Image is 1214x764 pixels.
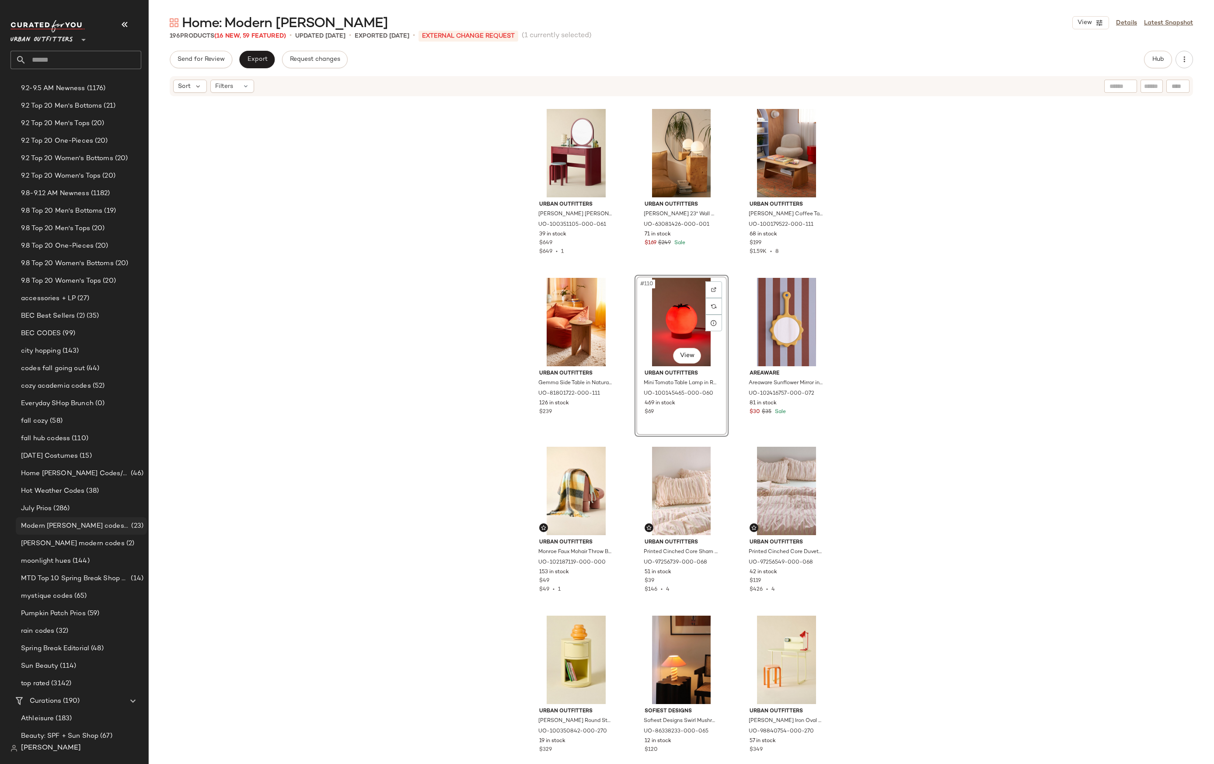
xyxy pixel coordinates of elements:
span: Urban Outfitters [539,708,613,715]
span: Monroe Faux Mohair Throw Blanket in Blue/Plaid at Urban Outfitters [538,548,612,556]
span: (32) [54,626,68,636]
span: (190) [61,696,80,706]
span: codes fall going out [21,364,85,374]
span: Sale [673,240,685,246]
span: Urban Outfitters [539,539,613,547]
span: 9.8 Top 20 Men's Bottoms [21,206,102,216]
span: $119 [750,577,761,585]
button: Send for Review [170,51,232,68]
span: UO-102416757-000-072 [749,390,814,398]
span: (35) [85,311,99,321]
span: [PERSON_NAME] 23" Wall Mirror in Black at Urban Outfitters [644,210,718,218]
span: UO-63081426-000-001 [644,221,709,229]
span: top rated [21,679,49,689]
span: Printed Cinched Core Sham Set in Pink Awning Stripe at Urban Outfitters [644,548,718,556]
span: (183) [54,714,72,724]
span: 71 in stock [645,231,671,238]
span: $249 [658,239,671,247]
span: (1176) [85,84,106,94]
span: 9.8 Top 20 Women's Bottoms [21,259,114,269]
span: fall hub codess [21,434,70,444]
img: svg%3e [646,525,652,530]
span: $169 [645,239,656,247]
span: $35 [762,408,771,416]
span: 9.8 Top 20 Women's Tops [21,276,101,286]
span: (38) [84,486,99,496]
span: (110) [70,434,88,444]
img: 63081426_001_b [638,109,726,197]
span: (1 currently selected) [522,31,592,41]
span: (65) [73,591,87,601]
span: Export [247,56,267,63]
span: (1182) [89,189,110,199]
span: 8 [775,249,778,255]
span: Areaware Sunflower Mirror in Yellow at Urban Outfitters [749,379,823,387]
span: Urban Outfitters [645,539,719,547]
span: $426 [750,587,763,592]
img: 98840754_270_b [743,616,830,704]
span: moonlight hues [21,556,71,566]
span: fall cozy [21,416,48,426]
span: (16 New, 59 Featured) [214,33,286,39]
span: 196 [170,33,180,39]
span: Beauty: SPF + Sun Shop [21,731,98,741]
span: • [763,587,771,592]
span: (20) [90,224,105,234]
span: Urban Outfitters [539,370,613,378]
span: $239 [539,408,552,416]
span: 42 in stock [750,568,777,576]
span: 1 [561,249,564,255]
span: (0) [94,399,105,409]
span: Urban Outfitters [10,30,73,46]
span: (48) [89,644,104,654]
img: svg%3e [170,18,178,27]
span: Areaware [750,370,823,378]
span: Send for Review [177,56,225,63]
span: (144) [71,556,90,566]
span: (20) [113,154,128,164]
span: • [549,587,558,592]
button: Request changes [282,51,348,68]
span: UO-97256739-000-068 [644,559,707,567]
span: (114) [58,661,76,671]
span: Hot Weather Codes [21,486,84,496]
img: 100179522_111_b [743,109,830,197]
a: Latest Snapshot [1144,18,1193,28]
span: Request changes [290,56,340,63]
span: (20) [101,276,116,286]
span: rain codes [21,626,54,636]
span: MTD Top 10 Spring Break Shop 4.1 [21,574,129,584]
span: city hopping [21,346,61,356]
span: Filters [215,82,233,91]
span: Urban Outfitters [645,201,719,209]
img: 102416757_072_b [743,278,830,366]
span: 9.2 Top 20 Men's Tops [21,119,90,129]
span: BEC CODES [21,329,61,339]
a: Details [1116,18,1137,28]
span: 12 in stock [645,737,671,745]
span: View [1077,19,1092,26]
span: [PERSON_NAME] modern codes [21,539,125,549]
img: svg%3e [711,304,716,309]
span: UO-81801722-000-111 [538,390,600,398]
span: 9.2-9.5 AM Newness [21,84,85,94]
span: $649 [539,239,552,247]
span: [PERSON_NAME] Round Storage Nightstand in Butter Yellow at Urban Outfitters [538,717,612,725]
span: [PERSON_NAME] Coffee Table in Natural at Urban Outfitters [749,210,823,218]
span: (14) [129,574,143,584]
span: Spring Break Editorial [21,644,89,654]
span: 51 in stock [645,568,671,576]
span: 9.2 Top 20 Women's Bottoms [21,154,113,164]
span: UO-102187119-000-000 [538,559,606,567]
span: 81 in stock [750,400,777,407]
span: $49 [539,577,549,585]
span: (143) [61,346,79,356]
span: UO-97256549-000-068 [749,559,813,567]
span: 9.2 Top 20 Women's Tops [21,171,101,181]
span: mystique codes [21,591,73,601]
span: Sort [178,82,191,91]
span: UO-100351105-000-061 [538,221,606,229]
span: [DATE] Costumes [21,451,78,461]
p: Exported [DATE] [355,32,409,41]
span: UO-100145465-000-060 [644,390,713,398]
